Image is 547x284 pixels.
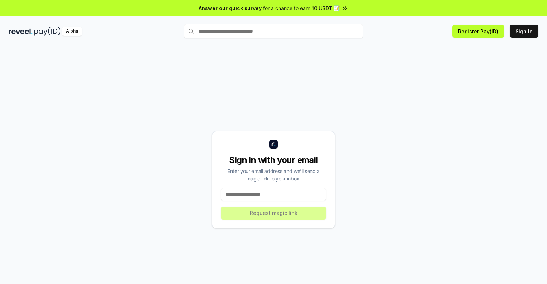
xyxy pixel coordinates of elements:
button: Register Pay(ID) [452,25,504,38]
div: Sign in with your email [221,154,326,166]
span: for a chance to earn 10 USDT 📝 [263,4,340,12]
img: reveel_dark [9,27,33,36]
span: Answer our quick survey [199,4,262,12]
img: pay_id [34,27,61,36]
img: logo_small [269,140,278,149]
div: Alpha [62,27,82,36]
div: Enter your email address and we’ll send a magic link to your inbox. [221,167,326,182]
button: Sign In [510,25,538,38]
